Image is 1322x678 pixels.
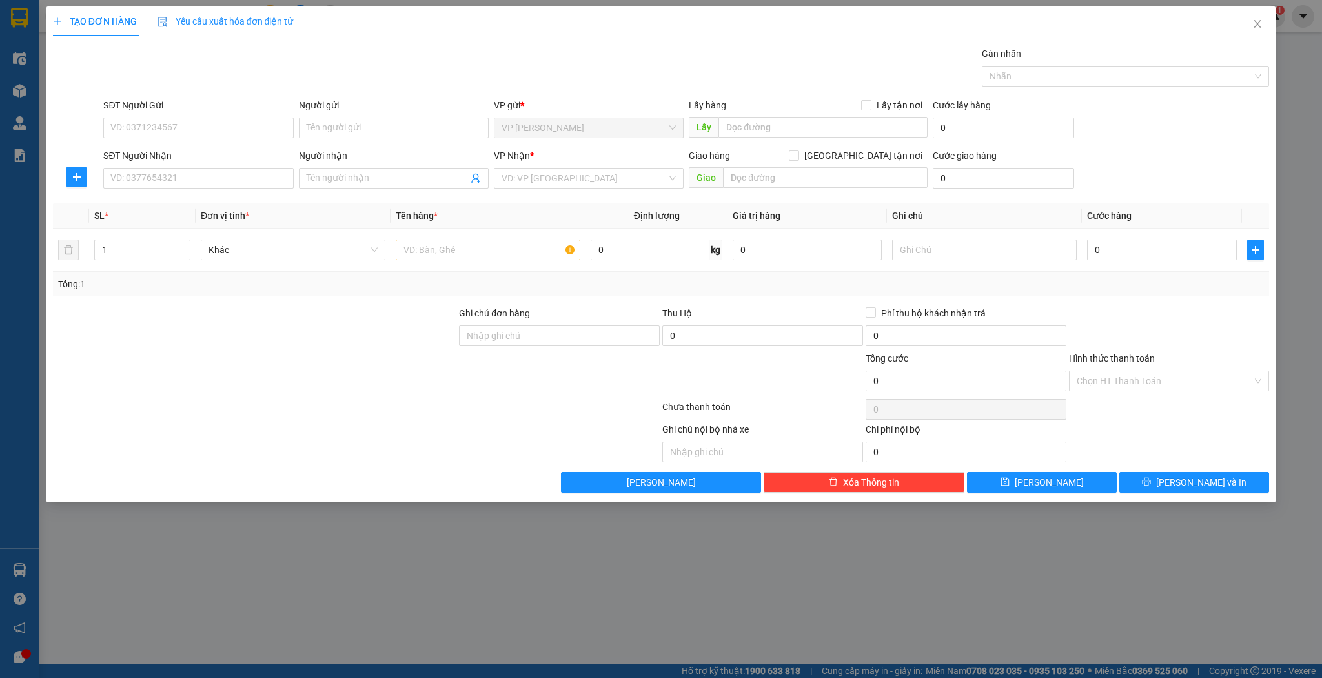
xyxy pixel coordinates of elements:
label: Hình thức thanh toán [1069,353,1155,364]
input: Ghi chú đơn hàng [459,325,660,346]
span: save [1001,477,1010,488]
span: Đơn vị tính [201,211,249,221]
label: Ghi chú đơn hàng [459,308,530,318]
button: save[PERSON_NAME] [967,472,1117,493]
span: Lấy tận nơi [871,98,928,112]
input: Ghi Chú [892,240,1077,260]
span: delete [829,477,838,488]
span: Lấy [689,117,718,138]
input: VD: Bàn, Ghế [396,240,580,260]
input: Dọc đường [723,167,928,188]
span: Giao [689,167,723,188]
div: Người nhận [299,149,489,163]
button: printer[PERSON_NAME] và In [1119,472,1269,493]
input: Nhập ghi chú [662,442,863,462]
span: Định lượng [634,211,680,221]
div: VP gửi [494,98,684,112]
span: plus [67,172,86,182]
div: Ghi chú nội bộ nhà xe [662,422,863,442]
div: SĐT Người Gửi [103,98,293,112]
span: TẠO ĐƠN HÀNG [53,16,137,26]
label: Gán nhãn [982,48,1021,59]
span: Phí thu hộ khách nhận trả [876,306,991,320]
span: printer [1142,477,1151,488]
span: Thu Hộ [662,308,692,318]
label: Cước lấy hàng [933,100,991,110]
img: icon [158,17,168,27]
div: Chi phí nội bộ [866,422,1066,442]
span: Lấy hàng [689,100,726,110]
button: deleteXóa Thông tin [764,472,964,493]
span: user-add [471,173,481,183]
span: Yêu cầu xuất hóa đơn điện tử [158,16,294,26]
input: Cước lấy hàng [933,118,1074,138]
span: plus [1248,245,1264,255]
span: kg [709,240,722,260]
span: [GEOGRAPHIC_DATA] tận nơi [799,149,928,163]
span: Khác [208,240,378,260]
span: [PERSON_NAME] [1015,475,1084,489]
th: Ghi chú [887,203,1082,229]
span: VP Nhận [494,150,530,161]
label: Cước giao hàng [933,150,997,161]
div: Chưa thanh toán [661,400,864,422]
div: SĐT Người Nhận [103,149,293,163]
button: [PERSON_NAME] [561,472,762,493]
span: plus [53,17,62,26]
div: Người gửi [299,98,489,112]
span: [PERSON_NAME] và In [1156,475,1246,489]
span: Cước hàng [1087,211,1132,221]
span: [PERSON_NAME] [627,475,696,489]
input: Cước giao hàng [933,168,1074,189]
span: Giao hàng [689,150,730,161]
button: plus [1247,240,1265,260]
button: delete [58,240,79,260]
span: VP Trần Thủ Độ [502,118,676,138]
span: Tên hàng [396,211,438,221]
input: 0 [733,240,882,260]
span: SL [94,211,105,221]
input: Dọc đường [718,117,928,138]
span: Tổng cước [866,353,908,364]
span: close [1252,19,1263,29]
span: Giá trị hàng [733,211,780,221]
div: Tổng: 1 [58,277,511,291]
button: Close [1239,6,1276,43]
span: Xóa Thông tin [843,475,899,489]
button: plus [66,167,87,187]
